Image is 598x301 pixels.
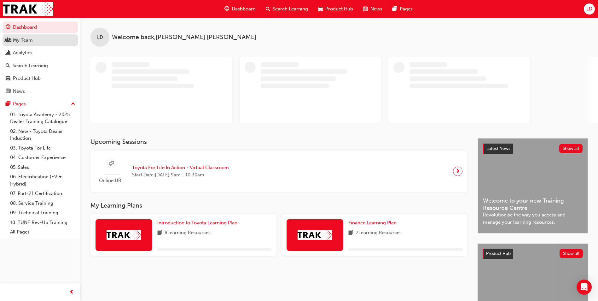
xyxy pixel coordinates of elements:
a: Product Hub [3,73,78,84]
a: Search Learning [3,60,78,72]
a: Online URLToyota For Life In Action - Virtual ClassroomStart Date:[DATE] 9am - 10:30am [96,156,462,187]
a: Latest NewsShow allWelcome to your new Training Resource CentreRevolutionise the way you access a... [478,138,588,233]
button: Show all [559,144,583,153]
span: 2 Learning Resources [356,229,402,237]
div: Analytics [13,49,32,56]
a: 04. Customer Experience [8,153,78,162]
a: 07. Parts21 Certification [8,189,78,198]
span: Welcome back , [PERSON_NAME] [PERSON_NAME] [112,34,256,41]
span: search-icon [6,63,10,69]
span: Toyota For Life In Action - Virtual Classroom [132,164,229,171]
span: Product Hub [325,5,353,13]
button: DashboardMy TeamAnalyticsSearch LearningProduct HubNews [3,20,78,98]
a: 06. Electrification (EV & Hybrid) [8,172,78,189]
span: Product Hub [486,251,511,256]
img: Trak [3,2,53,16]
button: Show all [560,249,583,258]
span: LD [97,34,103,41]
a: 05. Sales [8,162,78,172]
img: Trak [298,230,332,240]
a: All Pages [8,227,78,237]
span: 8 Learning Resources [165,229,211,237]
span: Revolutionise the way you access and manage your learning resources. [483,211,583,226]
span: guage-icon [6,25,10,30]
span: Latest News [486,146,510,151]
span: Online URL [96,177,127,184]
a: Introduction to Toyota Learning Plan [157,219,240,227]
h3: My Learning Plans [90,202,467,209]
a: 02. New - Toyota Dealer Induction [8,127,78,143]
div: Search Learning [13,62,48,69]
button: Pages [3,98,78,110]
div: News [13,88,25,95]
span: pages-icon [6,101,10,107]
span: Welcome to your new Training Resource Centre [483,197,583,211]
a: Product HubShow all [483,249,583,259]
a: My Team [3,34,78,46]
span: prev-icon [69,288,74,296]
a: guage-iconDashboard [219,3,261,15]
span: Finance Learning Plan [348,220,397,226]
a: 09. Technical Training [8,208,78,218]
span: Pages [400,5,413,13]
span: up-icon [71,100,75,108]
span: book-icon [348,229,353,237]
a: search-iconSearch Learning [261,3,313,15]
span: Start Date: [DATE] 9am - 10:30am [132,171,229,179]
a: news-iconNews [358,3,387,15]
span: book-icon [157,229,162,237]
span: chart-icon [6,50,10,56]
a: 10. TUNE Rev-Up Training [8,218,78,227]
span: sessionType_ONLINE_URL-icon [109,160,114,168]
div: My Team [13,37,33,44]
div: Open Intercom Messenger [577,280,592,295]
span: next-icon [456,167,460,176]
span: news-icon [363,5,368,13]
span: search-icon [266,5,270,13]
h3: Upcoming Sessions [90,138,467,145]
span: LD [586,5,592,13]
a: car-iconProduct Hub [313,3,358,15]
span: Introduction to Toyota Learning Plan [157,220,237,226]
span: News [370,5,382,13]
a: 08. Service Training [8,198,78,208]
img: Trak [107,230,141,240]
button: LD [584,3,595,15]
span: car-icon [6,76,10,81]
a: 03. Toyota For Life [8,143,78,153]
a: Analytics [3,47,78,59]
a: pages-iconPages [387,3,418,15]
a: Latest NewsShow all [483,144,583,154]
span: Dashboard [232,5,256,13]
span: car-icon [318,5,323,13]
a: Finance Learning Plan [348,219,399,227]
span: people-icon [6,38,10,43]
a: 01. Toyota Academy - 2025 Dealer Training Catalogue [8,110,78,127]
span: news-icon [6,89,10,94]
div: Pages [13,100,26,108]
a: Dashboard [3,21,78,33]
a: News [3,86,78,97]
span: pages-icon [392,5,397,13]
div: Product Hub [13,75,41,82]
span: Search Learning [273,5,308,13]
span: guage-icon [224,5,229,13]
